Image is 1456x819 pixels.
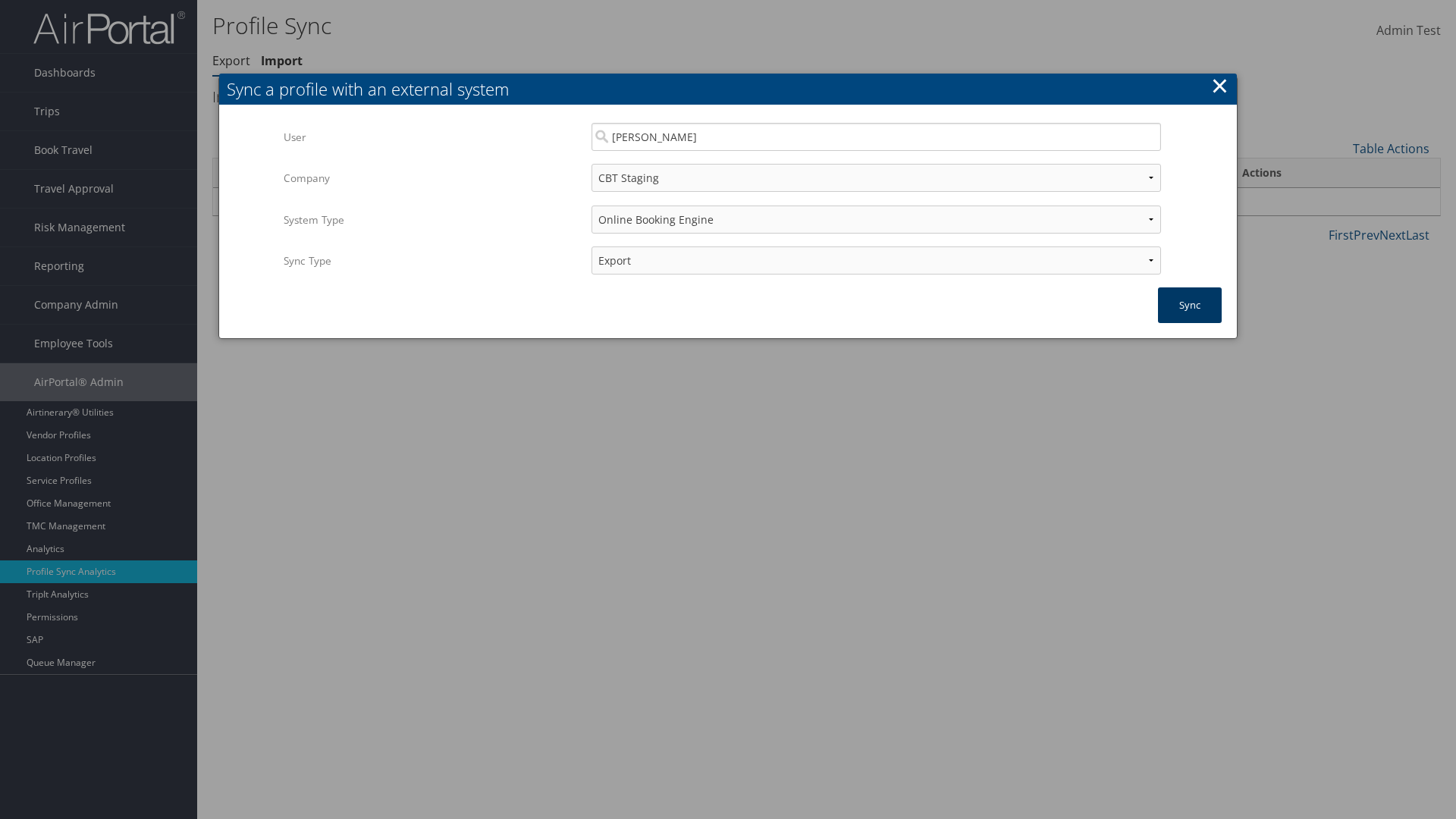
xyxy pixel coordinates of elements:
label: User [284,123,580,152]
label: System Type [284,206,580,234]
div: Sync a profile with an external system [227,77,1237,101]
button: × [1211,71,1228,101]
label: Company [284,164,580,193]
button: Sync [1158,287,1222,323]
label: Sync Type [284,246,580,275]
